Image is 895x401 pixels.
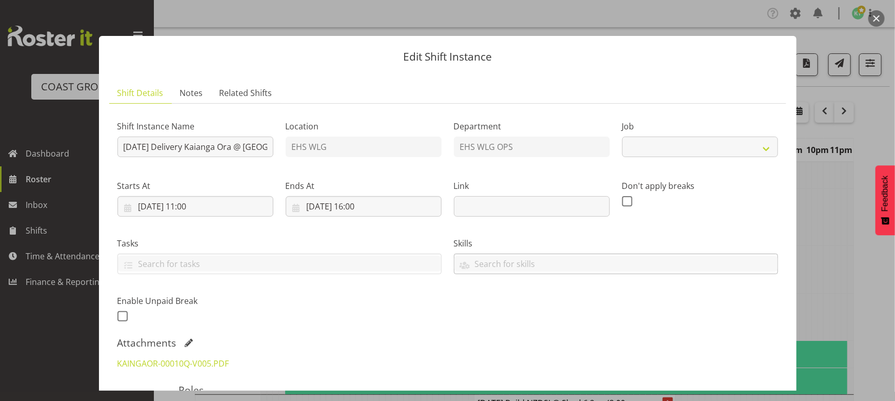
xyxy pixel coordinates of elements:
[622,180,778,192] label: Don't apply breaks
[117,196,273,217] input: Click to select...
[117,180,273,192] label: Starts At
[118,256,441,272] input: Search for tasks
[454,180,610,192] label: Link
[117,237,442,250] label: Tasks
[178,384,717,396] h5: Roles
[220,87,272,99] span: Related Shifts
[876,165,895,235] button: Feedback - Show survey
[286,120,442,132] label: Location
[117,137,273,157] input: Shift Instance Name
[286,196,442,217] input: Click to select...
[180,87,203,99] span: Notes
[454,256,778,272] input: Search for skills
[117,120,273,132] label: Shift Instance Name
[622,120,778,132] label: Job
[881,176,890,212] span: Feedback
[109,51,786,62] p: Edit Shift Instance
[117,295,273,307] label: Enable Unpaid Break
[454,120,610,132] label: Department
[117,337,176,349] h5: Attachments
[454,237,778,250] label: Skills
[286,180,442,192] label: Ends At
[117,87,164,99] span: Shift Details
[117,358,229,369] a: KAINGAOR-00010Q-V005.PDF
